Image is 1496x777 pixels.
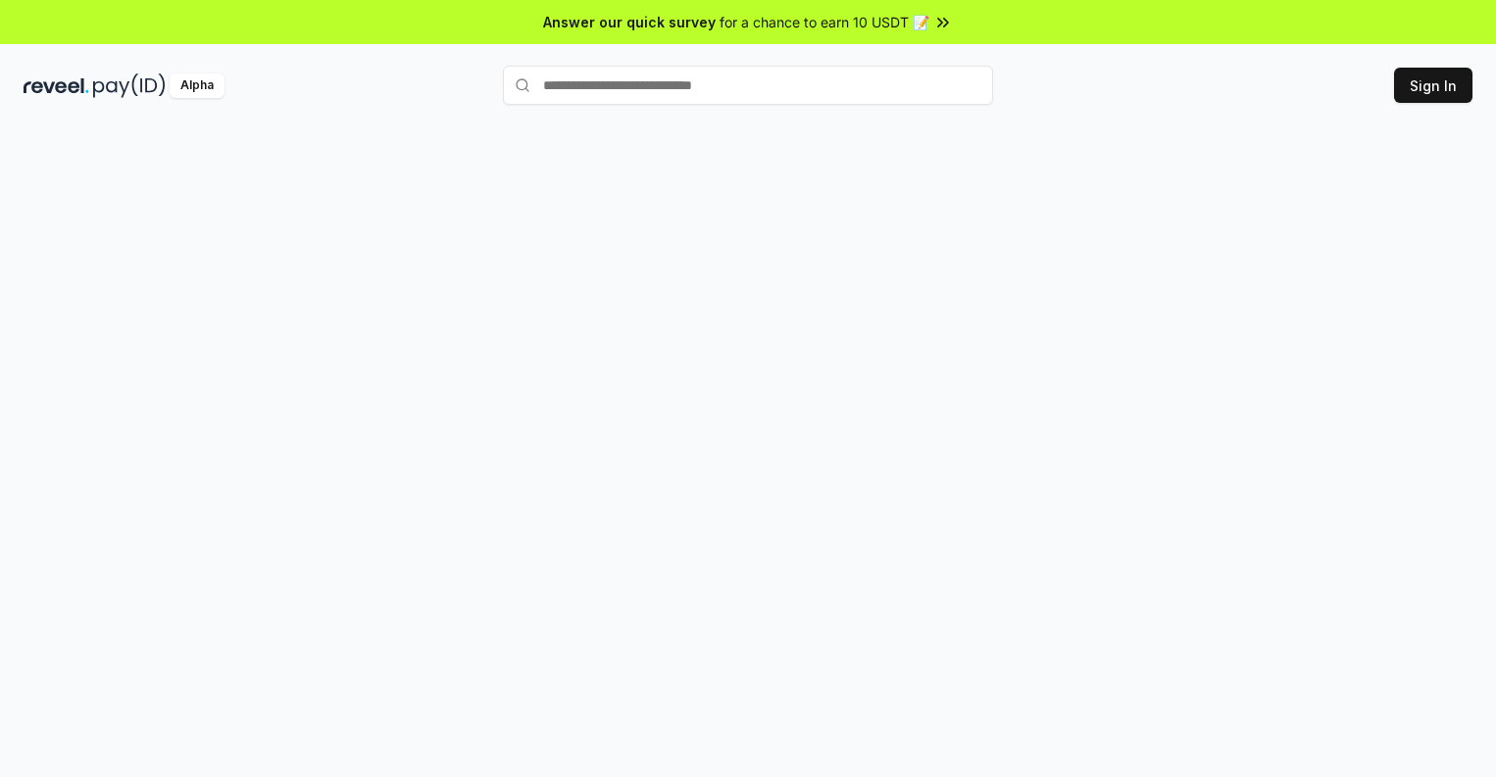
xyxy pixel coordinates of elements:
[170,73,224,98] div: Alpha
[720,12,929,32] span: for a chance to earn 10 USDT 📝
[24,73,89,98] img: reveel_dark
[1394,68,1472,103] button: Sign In
[93,73,166,98] img: pay_id
[543,12,716,32] span: Answer our quick survey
